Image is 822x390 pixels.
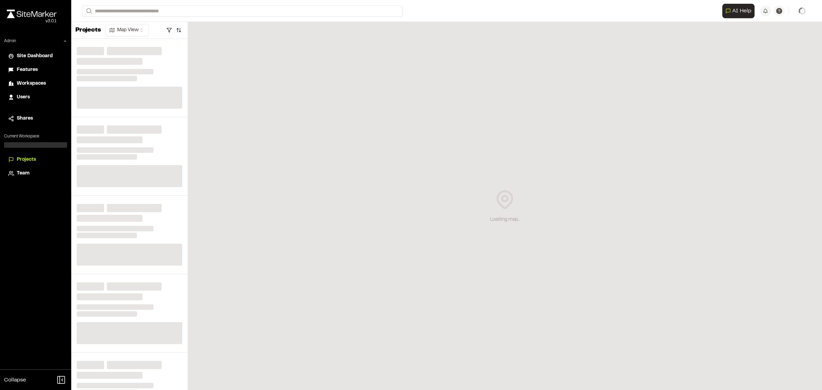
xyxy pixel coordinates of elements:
[17,80,46,87] span: Workspaces
[17,170,29,177] span: Team
[8,156,63,163] a: Projects
[4,133,67,139] p: Current Workspace
[17,115,33,122] span: Shares
[8,115,63,122] a: Shares
[4,376,26,384] span: Collapse
[17,66,38,74] span: Features
[7,10,57,18] img: rebrand.png
[732,7,751,15] span: AI Help
[8,170,63,177] a: Team
[722,4,755,18] button: Open AI Assistant
[8,94,63,101] a: Users
[75,26,101,35] p: Projects
[17,94,30,101] span: Users
[7,18,57,24] div: Oh geez...please don't...
[8,80,63,87] a: Workspaces
[17,156,36,163] span: Projects
[8,52,63,60] a: Site Dashboard
[82,5,95,17] button: Search
[8,66,63,74] a: Features
[4,38,16,44] p: Admin
[722,4,757,18] div: Open AI Assistant
[490,216,520,223] div: Loading map...
[17,52,53,60] span: Site Dashboard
